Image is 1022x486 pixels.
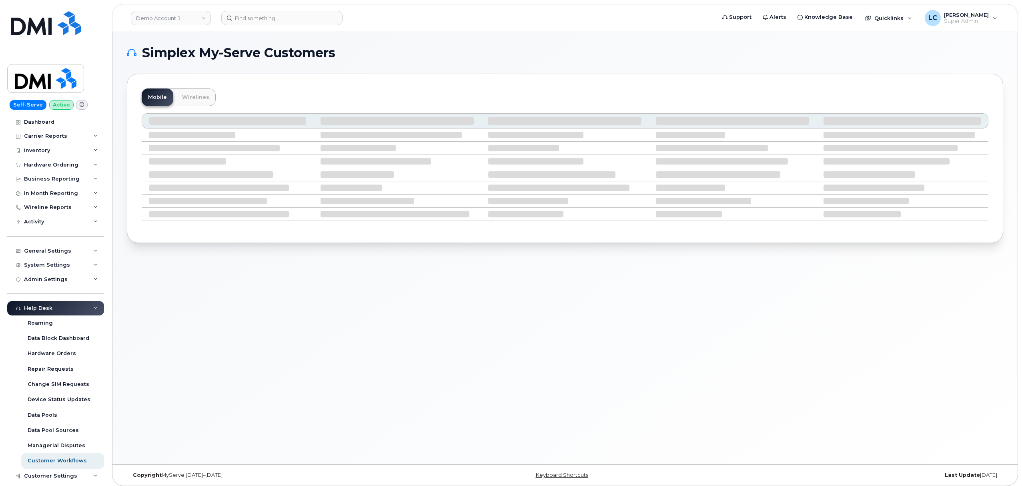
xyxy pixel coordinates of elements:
strong: Last Update [945,472,980,478]
div: [DATE] [711,472,1003,478]
strong: Copyright [133,472,162,478]
span: Simplex My-Serve Customers [142,47,335,59]
a: Wirelines [176,88,216,106]
a: Keyboard Shortcuts [536,472,588,478]
div: MyServe [DATE]–[DATE] [127,472,419,478]
a: Mobile [142,88,173,106]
